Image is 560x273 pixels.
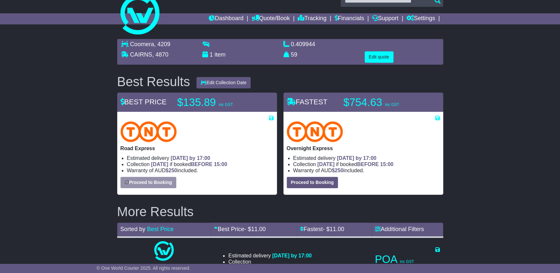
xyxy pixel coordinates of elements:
span: 250 [335,168,343,173]
span: if booked [151,162,227,167]
span: - $ [244,226,266,232]
li: Warranty of AUD included. [293,167,440,174]
li: Collection [127,161,274,167]
img: TNT Domestic: Overnight Express [287,121,343,142]
span: - $ [323,226,344,232]
span: [DATE] by 17:00 [337,155,377,161]
p: Road Express [120,145,274,151]
p: $754.63 [343,96,425,109]
a: Fastest- $11.00 [300,226,344,232]
div: Best Results [114,74,193,89]
span: [DATE] [317,162,334,167]
img: TNT Domestic: Road Express [120,121,177,142]
span: 15:00 [380,162,393,167]
span: , 4209 [154,41,170,47]
span: inc GST [385,102,399,107]
li: Estimated delivery [228,253,312,259]
span: 15:00 [214,162,227,167]
span: BEFORE [191,162,213,167]
span: Coomera [130,41,154,47]
a: Dashboard [209,13,243,24]
p: POA [375,253,440,266]
li: Estimated delivery [127,155,274,161]
span: [DATE] [151,162,168,167]
li: Warranty of AUD included. [127,167,274,174]
a: Settings [406,13,435,24]
p: $135.89 [177,96,258,109]
li: Estimated delivery [293,155,440,161]
span: FASTEST [287,98,328,106]
a: Best Price [147,226,174,232]
a: Tracking [298,13,326,24]
span: [DATE] by 17:00 [272,253,312,258]
span: BEFORE [357,162,379,167]
a: Best Price- $11.00 [214,226,266,232]
button: Proceed to Booking [120,177,176,188]
span: Sorted by [120,226,145,232]
span: inc GST [219,102,233,107]
a: Financials [334,13,364,24]
span: BEST PRICE [120,98,167,106]
span: $ [332,168,343,173]
button: Proceed to Booking [287,177,338,188]
span: item [215,51,226,58]
span: 250 [168,168,177,173]
span: inc GST [400,259,414,264]
a: Quote/Book [251,13,290,24]
span: if booked [317,162,393,167]
p: Overnight Express [287,145,440,151]
span: 11.00 [251,226,266,232]
span: 1 [210,51,213,58]
button: Edit quote [365,51,393,63]
a: Additional Filters [375,226,424,232]
li: Collection [228,259,312,265]
span: 11.00 [330,226,344,232]
span: [DATE] by 17:00 [171,155,210,161]
h2: More Results [117,204,443,219]
span: CAIRNS [130,51,152,58]
span: © One World Courier 2025. All rights reserved. [97,266,191,271]
button: Edit Collection Date [196,77,251,88]
span: 59 [291,51,297,58]
li: Collection [293,161,440,167]
span: 0.409944 [291,41,315,47]
a: Support [372,13,398,24]
span: $ [166,168,177,173]
span: , 4870 [152,51,168,58]
img: One World Courier: Same Day Nationwide(quotes take 0.5-1 hour) [154,241,174,261]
